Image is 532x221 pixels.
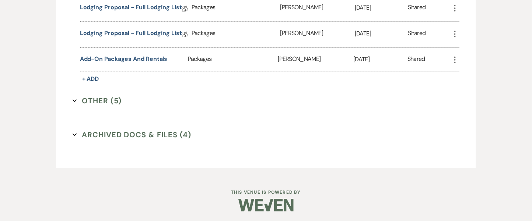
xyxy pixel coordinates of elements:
div: Shared [408,3,426,14]
p: [DATE] [355,3,408,13]
div: [PERSON_NAME] [278,48,353,72]
div: Packages [188,48,278,72]
button: Archived Docs & Files (4) [73,129,192,140]
img: Weven Logo [238,192,294,218]
div: Packages [192,22,280,47]
p: [DATE] [353,55,407,64]
a: Lodging Proposal - Full Lodging List [80,29,182,40]
p: [DATE] [355,29,408,38]
div: Shared [407,55,425,65]
button: Add-on Packages and Rentals [80,55,168,63]
a: Lodging Proposal - Full Lodging List [80,3,182,14]
span: + Add [82,75,99,83]
div: Shared [408,29,426,40]
button: + Add [80,74,101,84]
div: [PERSON_NAME] [280,22,355,47]
button: Other (5) [73,95,122,106]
